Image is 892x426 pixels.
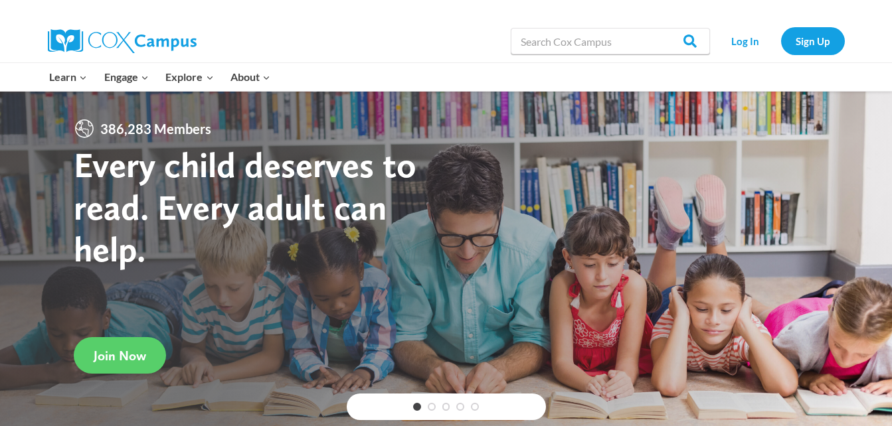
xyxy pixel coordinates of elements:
a: 1 [413,403,421,411]
span: Engage [104,68,149,86]
a: Sign Up [781,27,845,54]
a: 3 [442,403,450,411]
a: 5 [471,403,479,411]
a: Join Now [74,337,166,374]
nav: Secondary Navigation [717,27,845,54]
strong: Every child deserves to read. Every adult can help. [74,143,416,270]
input: Search Cox Campus [511,28,710,54]
span: About [230,68,270,86]
span: 386,283 Members [95,118,217,139]
a: 4 [456,403,464,411]
span: Join Now [94,348,146,364]
a: Log In [717,27,774,54]
span: Explore [165,68,213,86]
a: 2 [428,403,436,411]
img: Cox Campus [48,29,197,53]
nav: Primary Navigation [41,63,279,91]
span: Learn [49,68,87,86]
